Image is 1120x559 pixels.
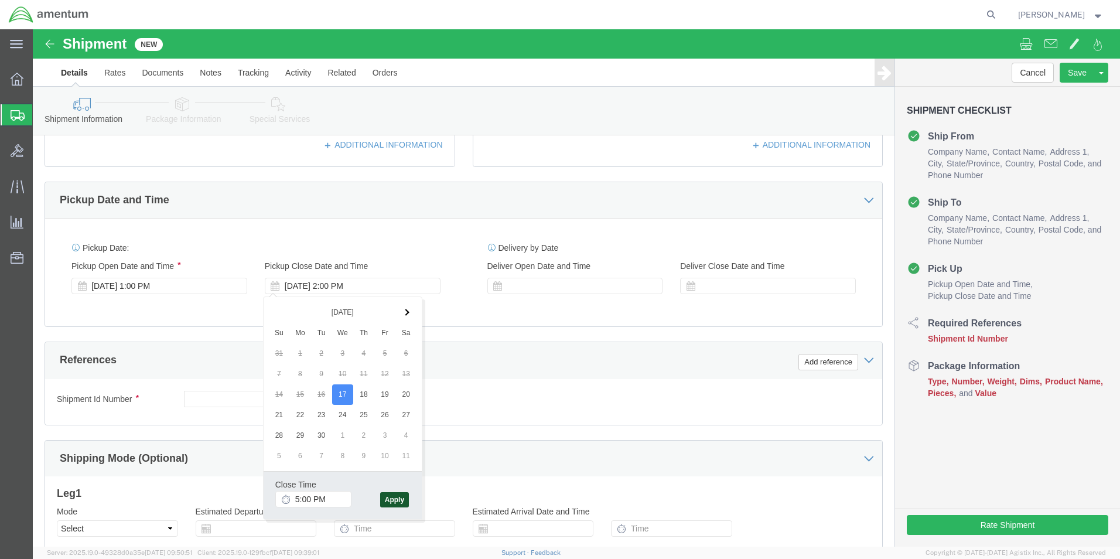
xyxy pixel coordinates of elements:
iframe: FS Legacy Container [33,29,1120,547]
span: [DATE] 09:39:01 [272,549,319,556]
a: Feedback [531,549,561,556]
span: [DATE] 09:50:51 [145,549,192,556]
button: [PERSON_NAME] [1017,8,1104,22]
img: logo [8,6,89,23]
span: Dewayne Jennings [1018,8,1085,21]
a: Support [501,549,531,556]
span: Client: 2025.19.0-129fbcf [197,549,319,556]
span: Copyright © [DATE]-[DATE] Agistix Inc., All Rights Reserved [926,548,1106,558]
span: Server: 2025.19.0-49328d0a35e [47,549,192,556]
